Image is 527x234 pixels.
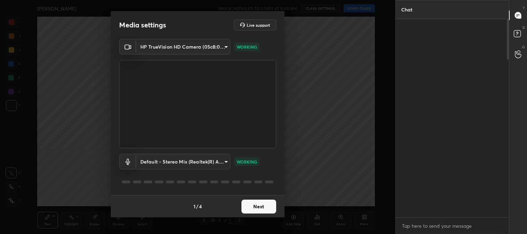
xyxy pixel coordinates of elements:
[136,39,230,55] div: HP TrueVision HD Camera (05c8:03d2)
[199,203,202,210] h4: 4
[237,159,257,165] p: WORKING
[119,20,166,30] h2: Media settings
[522,44,525,50] p: G
[247,23,270,27] h5: Live support
[237,44,257,50] p: WORKING
[396,0,418,19] p: Chat
[396,19,509,160] div: grid
[523,6,525,11] p: T
[522,25,525,30] p: D
[196,203,198,210] h4: /
[193,203,196,210] h4: 1
[241,200,276,214] button: Next
[136,154,230,169] div: HP TrueVision HD Camera (05c8:03d2)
